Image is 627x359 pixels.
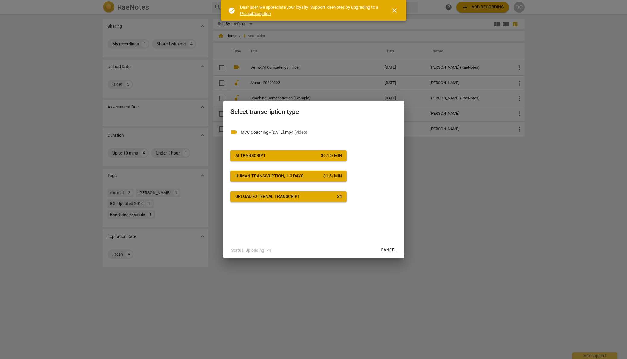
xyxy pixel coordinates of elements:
div: Upload external transcript [235,194,300,200]
button: Human transcription, 1-3 days$1.5/ min [230,171,347,182]
div: $ 4 [337,194,342,200]
div: $ 1.5 / min [323,173,342,179]
span: close [391,7,398,14]
button: Cancel [376,245,402,256]
p: Status: Uploading: 7% [231,247,271,254]
h2: Select transcription type [230,108,397,116]
div: Human transcription, 1-3 days [235,173,303,179]
span: ( video ) [294,130,307,135]
div: Dear user, we appreciate your loyalty! Support RaeNotes by upgrading to a [240,4,380,17]
span: check_circle [228,7,235,14]
p: MCC Coaching - Sep 30 2025.mp4(video) [241,129,397,136]
button: Close [387,3,402,18]
span: Cancel [381,247,397,253]
button: Upload external transcript$4 [230,191,347,202]
div: AI Transcript [235,153,266,159]
button: AI Transcript$0.15/ min [230,150,347,161]
div: $ 0.15 / min [321,153,342,159]
span: videocam [230,129,238,136]
a: Pro subscription [240,11,271,16]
